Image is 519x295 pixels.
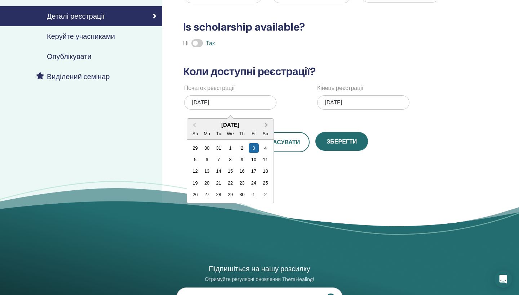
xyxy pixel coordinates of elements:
span: Так [206,40,215,47]
div: Tu [214,129,223,139]
div: Choose Sunday, October 29th, 2023 [190,143,200,153]
div: Choose Friday, December 1st, 2023 [249,190,258,200]
div: Su [190,129,200,139]
label: Початок реєстрації [184,84,235,92]
div: Choose Monday, November 6th, 2023 [202,155,212,164]
div: Choose Wednesday, November 1st, 2023 [225,143,235,153]
h4: Підпишіться на нашу розсилку [176,264,343,273]
div: Choose Sunday, November 26th, 2023 [190,190,200,200]
div: Choose Thursday, November 9th, 2023 [237,155,247,164]
div: Choose Wednesday, November 8th, 2023 [225,155,235,164]
div: Choose Tuesday, November 21st, 2023 [214,178,223,188]
div: Choose Monday, November 20th, 2023 [202,178,212,188]
button: Next Month [261,119,273,131]
div: Choose Thursday, November 23rd, 2023 [237,178,247,188]
div: Choose Tuesday, November 28th, 2023 [214,190,223,200]
div: Choose Sunday, November 12th, 2023 [190,167,200,176]
button: Зберегти [315,132,368,151]
label: Кінець реєстрації [317,84,363,92]
div: Fr [249,129,258,139]
div: Choose Saturday, November 25th, 2023 [261,178,270,188]
div: [DATE] [184,95,276,110]
a: Скасувати [256,132,310,152]
span: Скасувати [265,139,300,146]
div: Month November, 2023 [189,142,271,200]
div: Choose Thursday, November 16th, 2023 [237,167,247,176]
h3: Коли доступні реєстрації? [179,65,445,78]
div: [DATE] [317,95,409,110]
div: Choose Wednesday, November 22nd, 2023 [225,178,235,188]
div: Choose Friday, November 10th, 2023 [249,155,258,164]
div: Choose Friday, November 3rd, 2023 [249,143,258,153]
span: Зберегти [327,138,357,145]
h4: Керуйте учасниками [47,32,115,41]
div: Choose Saturday, November 11th, 2023 [261,155,270,164]
p: Отримуйте регулярні оновлення ThetaHealing! [176,276,343,282]
h4: Опублікувати [47,52,92,61]
div: Mo [202,129,212,139]
div: Choose Wednesday, November 29th, 2023 [225,190,235,200]
div: Choose Monday, November 27th, 2023 [202,190,212,200]
span: Ні [183,40,188,47]
div: We [225,129,235,139]
div: Choose Wednesday, November 15th, 2023 [225,167,235,176]
div: Choose Tuesday, November 7th, 2023 [214,155,223,164]
h4: Виділений семінар [47,72,110,81]
div: Choose Monday, October 30th, 2023 [202,143,212,153]
div: Open Intercom Messenger [494,271,512,288]
div: [DATE] [187,122,274,128]
div: Choose Thursday, November 2nd, 2023 [237,143,247,153]
div: Choose Saturday, November 18th, 2023 [261,167,270,176]
div: Choose Thursday, November 30th, 2023 [237,190,247,200]
div: Th [237,129,247,139]
div: Choose Monday, November 13th, 2023 [202,167,212,176]
div: Choose Sunday, November 5th, 2023 [190,155,200,164]
div: Choose Saturday, November 4th, 2023 [261,143,270,153]
div: Choose Friday, November 24th, 2023 [249,178,258,188]
h4: Деталі реєстрації [47,12,105,21]
button: Previous Month [188,119,199,131]
div: Choose Tuesday, November 14th, 2023 [214,167,223,176]
div: Choose Date [187,118,274,203]
div: Sa [261,129,270,139]
div: Choose Friday, November 17th, 2023 [249,167,258,176]
div: Choose Tuesday, October 31st, 2023 [214,143,223,153]
div: Choose Sunday, November 19th, 2023 [190,178,200,188]
h3: Is scholarship available? [179,21,445,33]
div: Choose Saturday, December 2nd, 2023 [261,190,270,200]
